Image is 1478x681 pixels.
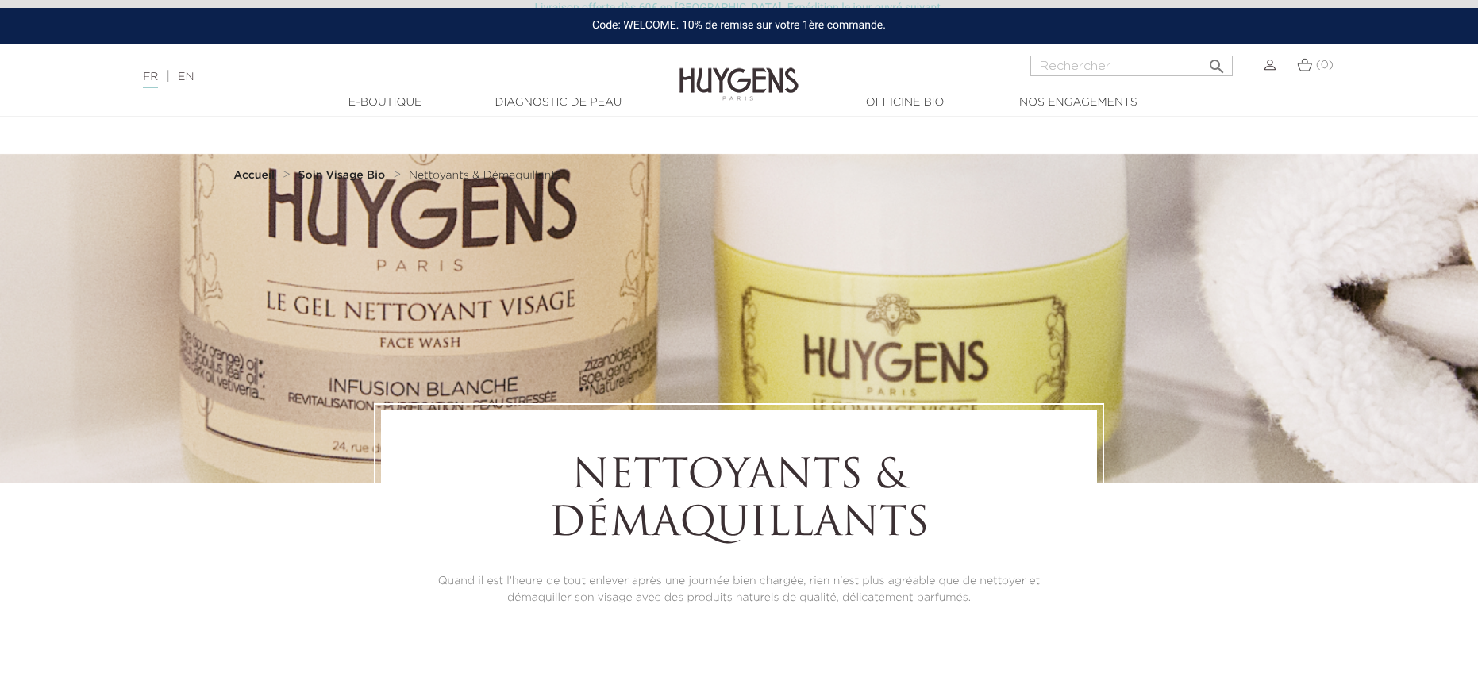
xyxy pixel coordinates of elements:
[233,170,275,181] strong: Accueil
[178,71,194,83] a: EN
[143,71,158,88] a: FR
[1030,56,1233,76] input: Rechercher
[298,170,385,181] strong: Soin Visage Bio
[306,94,464,111] a: E-Boutique
[298,169,389,182] a: Soin Visage Bio
[479,94,637,111] a: Diagnostic de peau
[409,170,561,181] span: Nettoyants & Démaquillants
[1207,52,1226,71] i: 
[1203,51,1231,72] button: 
[233,169,278,182] a: Accueil
[425,454,1053,549] h1: Nettoyants & Démaquillants
[826,94,984,111] a: Officine Bio
[999,94,1157,111] a: Nos engagements
[425,573,1053,606] p: Quand il est l'heure de tout enlever après une journée bien chargée, rien n'est plus agréable que...
[409,169,561,182] a: Nettoyants & Démaquillants
[679,42,799,103] img: Huygens
[1316,60,1334,71] span: (0)
[135,67,604,87] div: |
